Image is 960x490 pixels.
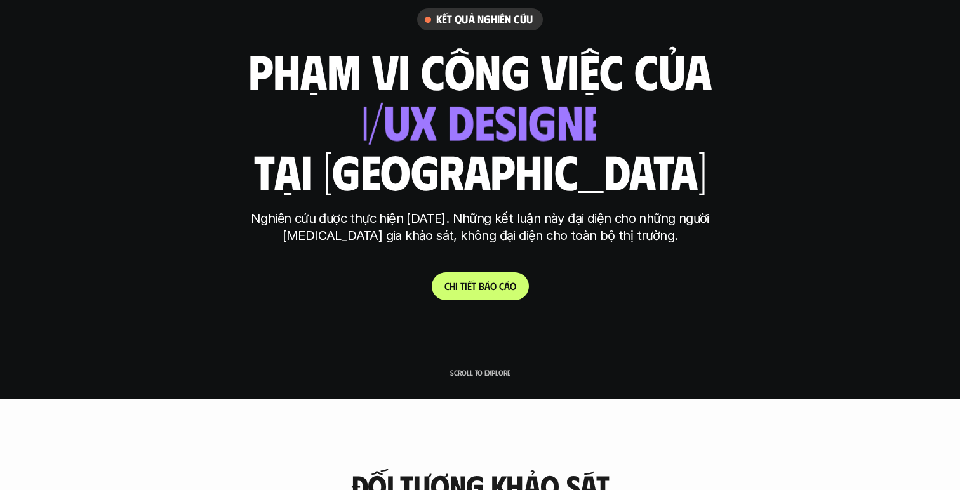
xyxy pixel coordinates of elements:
span: o [510,280,516,292]
a: Chitiếtbáocáo [432,272,529,300]
span: i [455,280,458,292]
h1: tại [GEOGRAPHIC_DATA] [254,144,707,197]
h6: Kết quả nghiên cứu [436,12,533,27]
p: Scroll to explore [450,368,510,377]
span: o [490,280,497,292]
span: h [450,280,455,292]
span: b [479,280,484,292]
span: t [460,280,465,292]
span: c [499,280,504,292]
h1: phạm vi công việc của [248,44,712,97]
span: C [444,280,450,292]
span: i [465,280,467,292]
span: á [504,280,510,292]
span: ế [467,280,472,292]
span: á [484,280,490,292]
p: Nghiên cứu được thực hiện [DATE]. Những kết luận này đại diện cho những người [MEDICAL_DATA] gia ... [242,210,718,244]
span: t [472,280,476,292]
